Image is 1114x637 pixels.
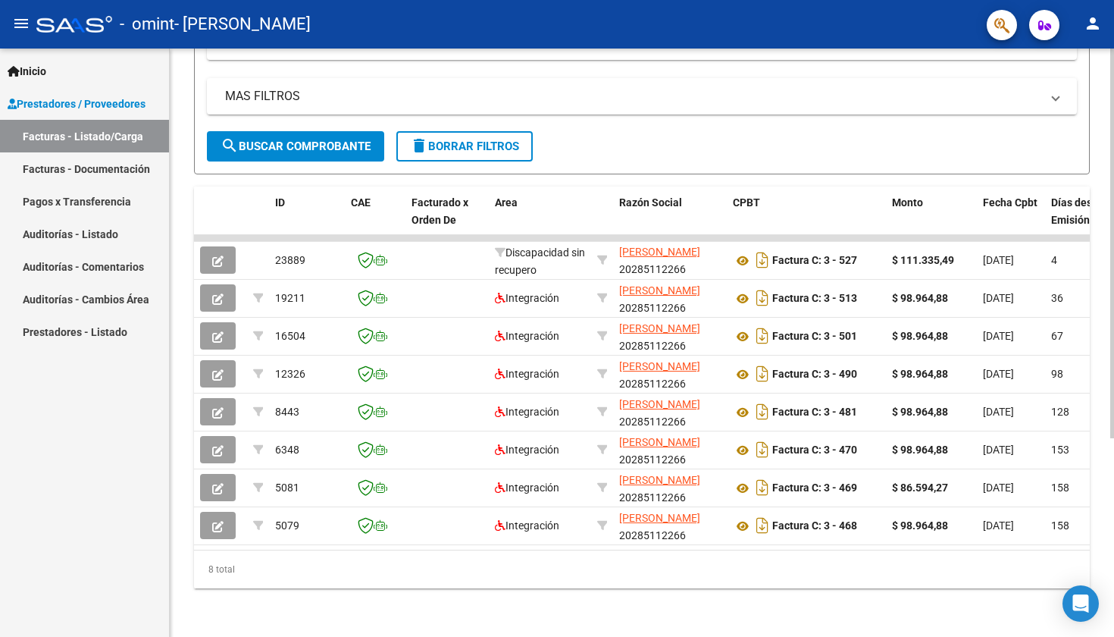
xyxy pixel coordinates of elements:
span: Inicio [8,63,46,80]
span: 5079 [275,519,299,532]
span: 19211 [275,292,305,304]
datatable-header-cell: Razón Social [613,187,727,253]
strong: Factura C: 3 - 527 [772,255,857,267]
span: 5081 [275,482,299,494]
span: 6348 [275,444,299,456]
span: - omint [120,8,174,41]
strong: Factura C: 3 - 470 [772,444,857,457]
span: [DATE] [983,444,1014,456]
span: 128 [1051,406,1069,418]
div: 20285112266 [619,282,721,314]
span: Integración [495,519,559,532]
span: [PERSON_NAME] [619,246,700,258]
span: 67 [1051,330,1063,342]
span: 4 [1051,254,1057,266]
button: Buscar Comprobante [207,131,384,162]
datatable-header-cell: Facturado x Orden De [405,187,489,253]
span: 12326 [275,368,305,380]
span: 158 [1051,482,1069,494]
span: - [PERSON_NAME] [174,8,311,41]
strong: $ 111.335,49 [892,254,954,266]
strong: $ 98.964,88 [892,444,948,456]
span: [DATE] [983,406,1014,418]
mat-icon: delete [410,136,428,155]
mat-panel-title: MAS FILTROS [225,88,1040,105]
span: 36 [1051,292,1063,304]
span: Integración [495,330,559,342]
datatable-header-cell: Días desde Emisión [1045,187,1113,253]
datatable-header-cell: Fecha Cpbt [977,187,1045,253]
span: [PERSON_NAME] [619,322,700,334]
span: [DATE] [983,330,1014,342]
span: Razón Social [619,196,682,209]
span: Prestadores / Proveedores [8,96,146,112]
i: Descargar documento [753,286,772,310]
div: 20285112266 [619,244,721,276]
div: 20285112266 [619,434,721,466]
span: [DATE] [983,292,1014,304]
i: Descargar documento [753,438,772,462]
span: [DATE] [983,368,1014,380]
span: [DATE] [983,254,1014,266]
strong: Factura C: 3 - 481 [772,406,857,419]
span: Buscar Comprobante [221,140,371,153]
datatable-header-cell: Monto [886,187,977,253]
strong: Factura C: 3 - 469 [772,482,857,494]
datatable-header-cell: CPBT [727,187,886,253]
i: Descargar documento [753,513,772,538]
span: Discapacidad sin recupero [495,246,585,276]
strong: Factura C: 3 - 513 [772,293,857,305]
strong: Factura C: 3 - 468 [772,520,857,532]
datatable-header-cell: Area [489,187,591,253]
mat-icon: person [1084,14,1102,33]
span: 16504 [275,330,305,342]
div: 20285112266 [619,358,721,390]
span: Fecha Cpbt [983,196,1037,209]
span: Integración [495,368,559,380]
span: Monto [892,196,923,209]
span: CPBT [733,196,760,209]
span: Integración [495,292,559,304]
div: Open Intercom Messenger [1062,585,1099,622]
datatable-header-cell: ID [269,187,345,253]
span: [DATE] [983,482,1014,494]
div: 20285112266 [619,472,721,504]
span: 8443 [275,406,299,418]
i: Descargar documento [753,248,772,272]
datatable-header-cell: CAE [345,187,405,253]
span: Integración [495,444,559,456]
span: [PERSON_NAME] [619,360,700,372]
div: 20285112266 [619,510,721,541]
strong: $ 98.964,88 [892,292,948,304]
span: [PERSON_NAME] [619,436,700,448]
mat-icon: search [221,136,239,155]
span: [DATE] [983,519,1014,532]
strong: $ 98.964,88 [892,519,948,532]
span: ID [275,196,285,209]
span: Integración [495,482,559,494]
span: [PERSON_NAME] [619,474,700,486]
strong: Factura C: 3 - 490 [772,369,857,381]
span: 158 [1051,519,1069,532]
span: 98 [1051,368,1063,380]
button: Borrar Filtros [396,131,533,162]
span: Días desde Emisión [1051,196,1104,226]
span: CAE [351,196,371,209]
div: 8 total [194,551,1090,588]
span: Borrar Filtros [410,140,519,153]
strong: $ 98.964,88 [892,406,948,418]
mat-expansion-panel-header: MAS FILTROS [207,78,1077,115]
span: 23889 [275,254,305,266]
i: Descargar documento [753,475,772,500]
i: Descargar documento [753,324,772,348]
span: 153 [1051,444,1069,456]
span: Area [495,196,518,209]
i: Descargar documento [753,362,772,386]
span: Facturado x Orden De [411,196,468,226]
span: [PERSON_NAME] [619,512,700,524]
i: Descargar documento [753,400,772,424]
span: Integración [495,406,559,418]
strong: Factura C: 3 - 501 [772,331,857,343]
span: [PERSON_NAME] [619,398,700,410]
div: 20285112266 [619,396,721,428]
